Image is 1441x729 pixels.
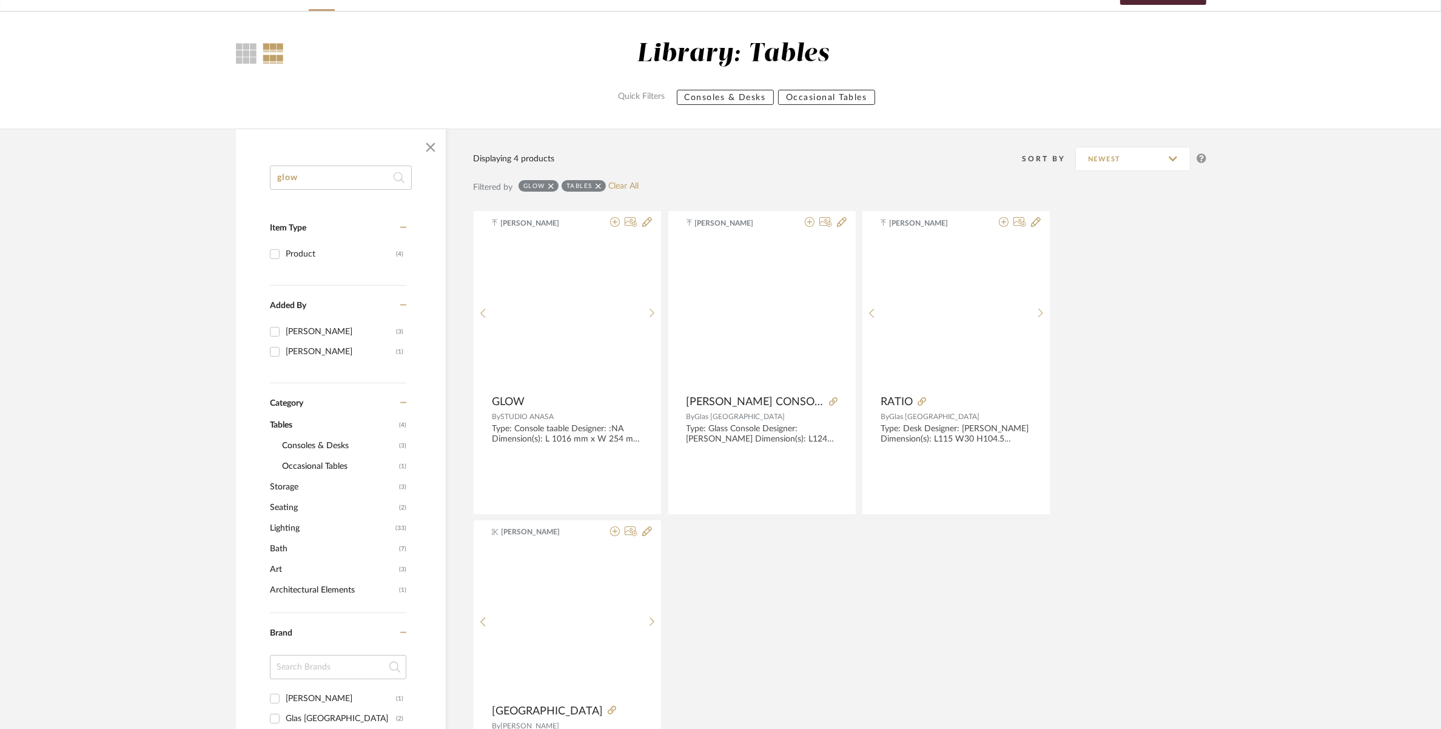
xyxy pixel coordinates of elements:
span: (3) [399,436,406,455]
div: (1) [396,689,403,708]
span: [PERSON_NAME] [889,218,966,229]
span: Brand [270,629,292,637]
span: Consoles & Desks [282,435,396,456]
div: [PERSON_NAME] [286,689,396,708]
span: Occasional Tables [282,456,396,477]
input: Search Brands [270,655,406,679]
button: Occasional Tables [778,90,875,105]
div: (1) [396,342,403,361]
div: Type: Desk Designer: [PERSON_NAME] Dimension(s): L115 W30 H104.5 Material/Finishes: Transparent e... [881,424,1032,445]
span: Category [270,398,303,409]
div: Type: Glass Console Designer: [PERSON_NAME] Dimension(s): L124 W33 H92 Material/Finishes: 10mm te... [687,424,838,445]
div: Type: Console taable Designer: :NA Dimension(s): L 1016 mm x W 254 mm Material/Finishes: Color Gl... [492,424,643,445]
span: Architectural Elements [270,580,396,600]
span: (33) [395,519,406,538]
div: (3) [396,322,403,341]
span: Added By [270,301,306,310]
span: Bath [270,539,396,559]
label: Quick Filters [611,90,672,105]
span: RATIO [881,395,913,409]
span: Glas [GEOGRAPHIC_DATA] [889,413,979,420]
span: [PERSON_NAME] [500,218,577,229]
div: (2) [396,709,403,728]
div: [PERSON_NAME] [286,322,396,341]
div: Sort By [1022,153,1075,165]
span: GLOW [492,395,525,409]
span: Seating [270,497,396,518]
div: Displaying 4 products [473,152,554,166]
span: (4) [399,415,406,435]
span: (1) [399,457,406,476]
span: [PERSON_NAME] [695,218,771,229]
span: (2) [399,498,406,517]
input: Search within 4 results [270,166,412,190]
span: STUDIO ANASA [500,413,554,420]
span: Glas [GEOGRAPHIC_DATA] [695,413,785,420]
div: (4) [396,244,403,264]
span: Item Type [270,224,306,232]
span: By [687,413,695,420]
span: Tables [270,415,396,435]
button: Consoles & Desks [677,90,774,105]
div: glow [523,182,545,190]
button: Close [418,135,443,160]
span: (3) [399,477,406,497]
a: Clear All [609,181,639,192]
span: By [492,413,500,420]
div: Glas [GEOGRAPHIC_DATA] [286,709,396,728]
div: Tables [566,182,593,190]
span: Art [270,559,396,580]
span: (7) [399,539,406,559]
span: Storage [270,477,396,497]
span: [GEOGRAPHIC_DATA] [492,705,603,718]
span: [PERSON_NAME] [502,526,578,537]
span: By [881,413,889,420]
span: Lighting [270,518,392,539]
span: (1) [399,580,406,600]
div: Filtered by [473,181,512,194]
div: Library: Tables [637,39,829,70]
div: [PERSON_NAME] [286,342,396,361]
span: (3) [399,560,406,579]
div: Product [286,244,396,264]
span: [PERSON_NAME] CONSOLE [687,395,824,409]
